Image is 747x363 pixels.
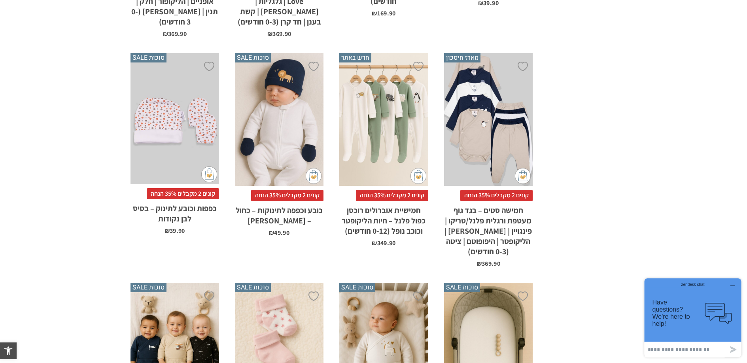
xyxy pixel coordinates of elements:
[339,53,371,62] span: חדש באתר
[235,53,271,62] span: סוכות SALE
[130,53,166,62] span: סוכות SALE
[130,283,166,292] span: סוכות SALE
[163,30,168,38] span: ₪
[267,30,272,38] span: ₪
[269,229,274,237] span: ₪
[165,227,185,235] bdi: 39.90
[372,9,377,17] span: ₪
[444,53,480,62] span: מארז חיסכון
[410,168,426,184] img: cat-mini-atc.png
[163,30,187,38] bdi: 369.90
[641,275,744,360] iframe: Opens a widget where you can chat to one of our agents
[339,201,428,236] h2: חמישיית אוברולים רוכסן כפול פלנל – חיות הליקופטר וכוכב נופל (0-12 חודשים)
[235,283,271,292] span: סוכות SALE
[356,190,428,201] span: קונים 2 מקבלים 35% הנחה
[269,229,289,237] bdi: 49.90
[477,259,482,268] span: ₪
[372,9,395,17] bdi: 169.90
[251,190,323,201] span: קונים 2 מקבלים 35% הנחה
[130,53,219,234] a: סוכות SALE כפפות וכובע לתינוק - בסיס לבן נקודות קונים 2 מקבלים 35% הנחהכפפות וכובע לתינוק – בסיס ...
[267,30,291,38] bdi: 369.90
[339,283,375,292] span: סוכות SALE
[515,168,531,184] img: cat-mini-atc.png
[444,201,533,257] h2: חמישה סטים – בגד גוף מעטפת ורגלית פלנל/טריקו | פינגויין | [PERSON_NAME] | הליקופטר | היפופוטם | צ...
[306,168,321,184] img: cat-mini-atc.png
[460,190,533,201] span: קונים 2 מקבלים 35% הנחה
[372,239,395,247] bdi: 349.90
[339,53,428,246] a: חדש באתר חמישיית אוברולים רוכסן כפול פלנל - חיות הליקופטר וכוכב נופל (0-12 חודשים) קונים 2 מקבלים...
[372,239,377,247] span: ₪
[477,259,500,268] bdi: 369.90
[130,199,219,224] h2: כפפות וכובע לתינוק – בסיס לבן נקודות
[444,283,480,292] span: סוכות SALE
[201,166,217,182] img: cat-mini-atc.png
[147,188,219,199] span: קונים 2 מקבלים 35% הנחה
[235,53,323,236] a: סוכות SALE כובע וכפפה לתינוקות - כחול - אריה קונים 2 מקבלים 35% הנחהכובע וכפפה לתינוקות – כחול – ...
[165,227,170,235] span: ₪
[444,53,533,267] a: מארז חיסכון חמישה סטים - בגד גוף מעטפת ורגלית פלנל/טריקו | פינגויין | דוב קוטב | הליקופטר | היפופ...
[235,201,323,226] h2: כובע וכפפה לתינוקות – כחול – [PERSON_NAME]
